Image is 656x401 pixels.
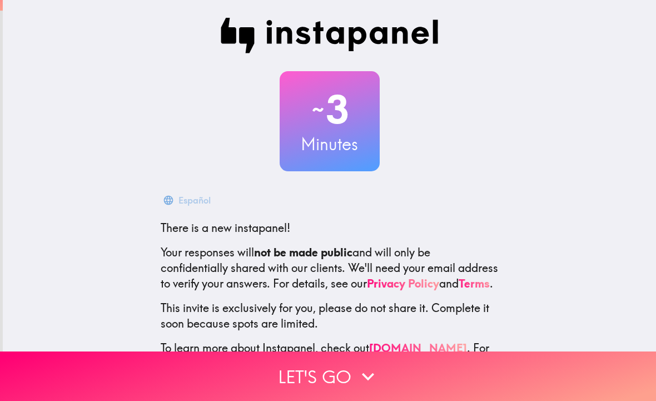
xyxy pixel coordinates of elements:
a: Terms [459,276,490,290]
p: To learn more about Instapanel, check out . For questions or help, email us at . [161,340,499,387]
a: [DOMAIN_NAME] [369,341,467,355]
span: ~ [310,93,326,126]
p: This invite is exclusively for you, please do not share it. Complete it soon because spots are li... [161,300,499,331]
span: There is a new instapanel! [161,221,290,235]
h2: 3 [280,87,380,132]
div: Español [178,192,211,208]
a: Privacy Policy [367,276,439,290]
b: not be made public [254,245,352,259]
h3: Minutes [280,132,380,156]
img: Instapanel [221,18,439,53]
p: Your responses will and will only be confidentially shared with our clients. We'll need your emai... [161,245,499,291]
button: Español [161,189,215,211]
